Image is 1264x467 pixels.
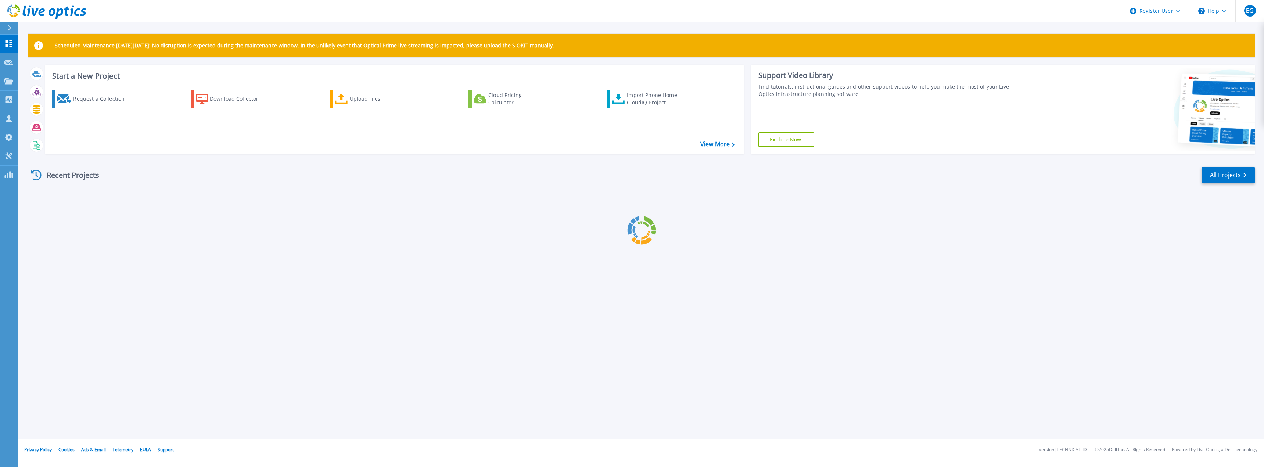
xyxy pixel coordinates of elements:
div: Import Phone Home CloudIQ Project [627,91,684,106]
a: Telemetry [112,446,133,453]
a: EULA [140,446,151,453]
div: Cloud Pricing Calculator [488,91,547,106]
a: Cookies [58,446,75,453]
a: Cloud Pricing Calculator [468,90,550,108]
a: Upload Files [330,90,412,108]
div: Request a Collection [73,91,132,106]
h3: Start a New Project [52,72,734,80]
a: Support [158,446,174,453]
a: Request a Collection [52,90,134,108]
li: Powered by Live Optics, a Dell Technology [1172,448,1257,452]
div: Recent Projects [28,166,109,184]
span: EG [1246,8,1254,14]
div: Download Collector [210,91,269,106]
a: All Projects [1202,167,1255,183]
a: View More [700,141,735,148]
a: Privacy Policy [24,446,52,453]
li: Version: [TECHNICAL_ID] [1039,448,1088,452]
li: © 2025 Dell Inc. All Rights Reserved [1095,448,1165,452]
p: Scheduled Maintenance [DATE][DATE]: No disruption is expected during the maintenance window. In t... [55,43,554,49]
a: Explore Now! [758,132,814,147]
a: Download Collector [191,90,273,108]
div: Support Video Library [758,71,1021,80]
div: Find tutorials, instructional guides and other support videos to help you make the most of your L... [758,83,1021,98]
div: Upload Files [350,91,409,106]
a: Ads & Email [81,446,106,453]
